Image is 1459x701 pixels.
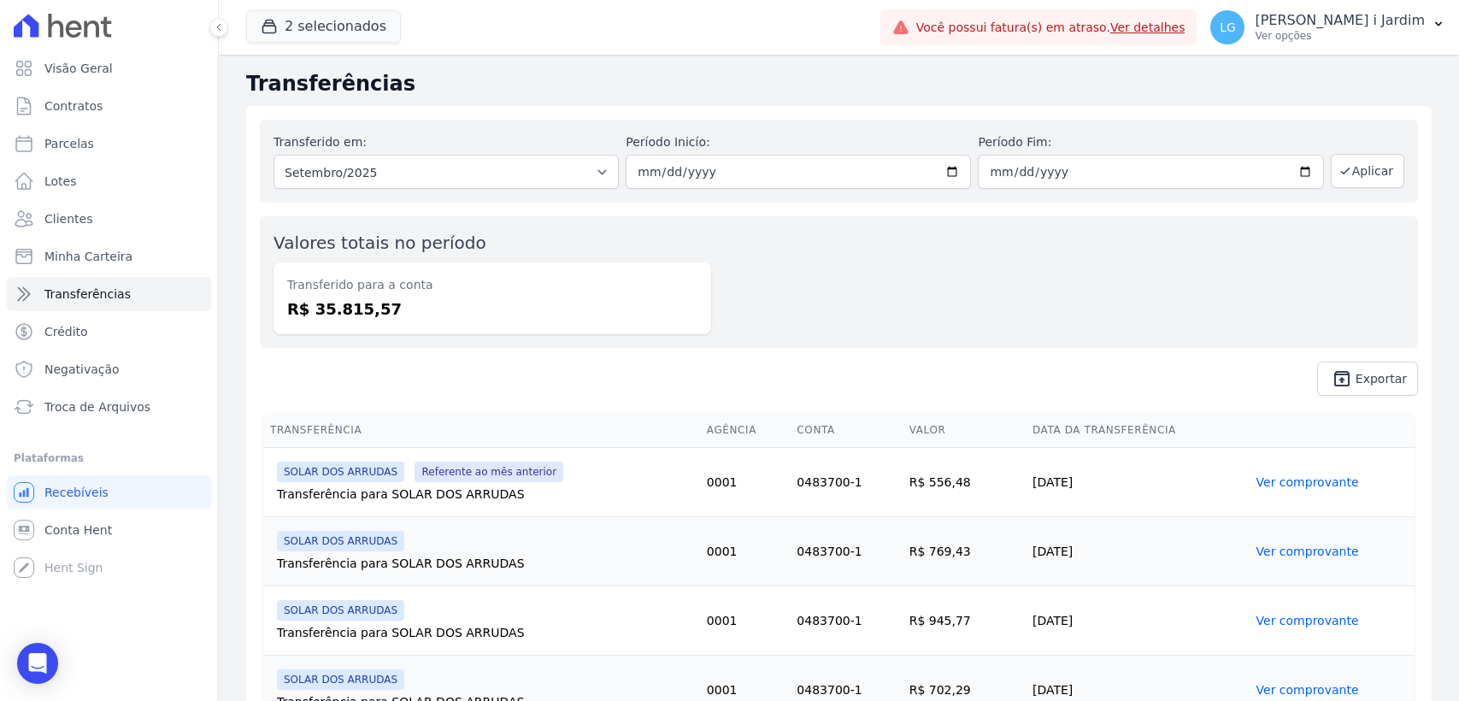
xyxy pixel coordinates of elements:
span: Exportar [1356,374,1407,384]
a: Clientes [7,202,211,236]
span: Visão Geral [44,60,113,77]
h2: Transferências [246,68,1432,99]
a: unarchive Exportar [1317,362,1418,396]
a: Conta Hent [7,513,211,547]
th: Transferência [263,413,700,448]
a: Parcelas [7,127,211,161]
td: R$ 556,48 [903,448,1026,517]
dt: Transferido para a conta [287,276,697,294]
button: LG [PERSON_NAME] i Jardim Ver opções [1197,3,1459,51]
td: 0483700-1 [790,448,902,517]
td: [DATE] [1026,586,1250,656]
td: [DATE] [1026,448,1250,517]
label: Valores totais no período [274,233,486,253]
span: Minha Carteira [44,248,132,265]
span: Crédito [44,323,88,340]
span: Lotes [44,173,77,190]
i: unarchive [1332,368,1352,389]
div: Transferência para SOLAR DOS ARRUDAS [277,555,693,572]
a: Visão Geral [7,51,211,85]
td: 0483700-1 [790,517,902,586]
span: Contratos [44,97,103,115]
span: SOLAR DOS ARRUDAS [277,669,404,690]
span: Parcelas [44,135,94,152]
span: Troca de Arquivos [44,398,150,415]
span: Transferências [44,286,131,303]
p: [PERSON_NAME] i Jardim [1255,12,1425,29]
th: Agência [700,413,791,448]
span: Você possui fatura(s) em atraso. [916,19,1185,37]
td: R$ 769,43 [903,517,1026,586]
a: Recebíveis [7,475,211,510]
div: Transferência para SOLAR DOS ARRUDAS [277,486,693,503]
td: 0001 [700,586,791,656]
td: 0001 [700,448,791,517]
a: Transferências [7,277,211,311]
a: Lotes [7,164,211,198]
span: LG [1220,21,1236,33]
span: Referente ao mês anterior [415,462,563,482]
div: Transferência para SOLAR DOS ARRUDAS [277,624,693,641]
a: Ver comprovante [1256,545,1359,558]
th: Valor [903,413,1026,448]
p: Ver opções [1255,29,1425,43]
a: Ver detalhes [1110,21,1185,34]
label: Período Fim: [978,133,1323,151]
a: Negativação [7,352,211,386]
label: Período Inicío: [626,133,971,151]
label: Transferido em: [274,135,367,149]
td: 0483700-1 [790,586,902,656]
a: Ver comprovante [1256,683,1359,697]
a: Contratos [7,89,211,123]
dd: R$ 35.815,57 [287,297,697,321]
a: Ver comprovante [1256,614,1359,627]
span: Recebíveis [44,484,109,501]
td: [DATE] [1026,517,1250,586]
div: Plataformas [14,448,204,468]
th: Data da Transferência [1026,413,1250,448]
button: Aplicar [1331,154,1404,188]
div: Open Intercom Messenger [17,643,58,684]
span: SOLAR DOS ARRUDAS [277,600,404,621]
span: SOLAR DOS ARRUDAS [277,531,404,551]
a: Minha Carteira [7,239,211,274]
span: Clientes [44,210,92,227]
span: Conta Hent [44,521,112,539]
a: Crédito [7,315,211,349]
button: 2 selecionados [246,10,401,43]
span: SOLAR DOS ARRUDAS [277,462,404,482]
a: Troca de Arquivos [7,390,211,424]
a: Ver comprovante [1256,475,1359,489]
td: 0001 [700,517,791,586]
td: R$ 945,77 [903,586,1026,656]
th: Conta [790,413,902,448]
span: Negativação [44,361,120,378]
